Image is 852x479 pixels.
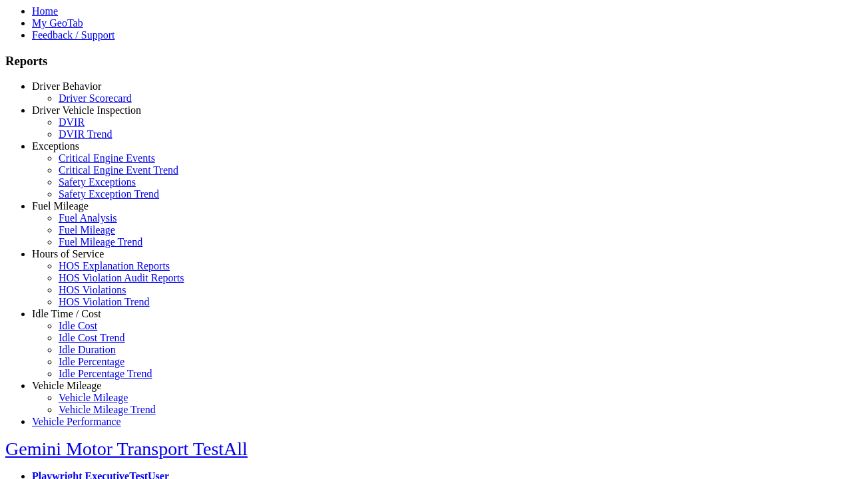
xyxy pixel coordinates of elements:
a: DVIR Trend [59,128,112,140]
a: Critical Engine Event Trend [59,164,178,176]
a: Fuel Mileage [59,224,115,236]
a: Idle Cost Trend [59,332,125,343]
a: Vehicle Performance [32,416,121,427]
a: Driver Vehicle Inspection [32,104,141,116]
a: Feedback / Support [32,29,114,41]
a: Hours of Service [32,248,104,259]
a: HOS Violations [59,284,126,295]
a: Vehicle Mileage Trend [59,404,156,415]
h3: Reports [5,54,847,69]
a: Safety Exception Trend [59,188,159,200]
a: Driver Scorecard [59,92,132,104]
a: Home [32,5,58,17]
a: HOS Violation Trend [59,296,150,307]
a: Fuel Mileage Trend [59,236,142,247]
a: Critical Engine Events [59,152,155,164]
a: Idle Percentage [59,356,124,367]
a: Vehicle Mileage [32,380,101,391]
a: HOS Explanation Reports [59,260,170,271]
a: Vehicle Mileage [59,392,128,403]
a: Safety Exceptions [59,176,136,188]
a: My GeoTab [32,17,83,29]
a: Idle Duration [59,344,116,355]
a: Driver Behavior [32,80,101,92]
a: Fuel Mileage [32,200,89,212]
a: HOS Violation Audit Reports [59,272,184,283]
a: Idle Percentage Trend [59,368,152,379]
a: DVIR [59,116,85,128]
a: Gemini Motor Transport TestAll [5,438,248,459]
a: Idle Cost [59,320,97,331]
a: Exceptions [32,140,79,152]
a: Idle Time / Cost [32,308,101,319]
a: Fuel Analysis [59,212,117,224]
